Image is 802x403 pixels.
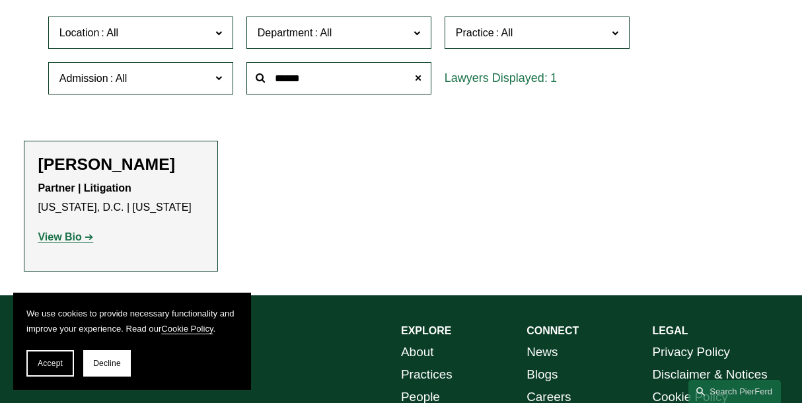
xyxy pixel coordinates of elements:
[59,27,100,38] span: Location
[38,155,204,174] h2: [PERSON_NAME]
[59,73,108,84] span: Admission
[527,325,579,336] strong: CONNECT
[38,179,204,217] p: [US_STATE], D.C. | [US_STATE]
[26,306,238,337] p: We use cookies to provide necessary functionality and improve your experience. Read our .
[38,359,63,368] span: Accept
[38,182,131,194] strong: Partner | Litigation
[13,293,251,390] section: Cookie banner
[527,341,558,363] a: News
[26,350,74,377] button: Accept
[38,231,93,242] a: View Bio
[161,324,213,334] a: Cookie Policy
[652,341,730,363] a: Privacy Policy
[93,359,121,368] span: Decline
[401,341,433,363] a: About
[401,325,451,336] strong: EXPLORE
[527,363,558,386] a: Blogs
[652,325,688,336] strong: LEGAL
[456,27,494,38] span: Practice
[688,380,781,403] a: Search this site
[38,231,81,242] strong: View Bio
[258,27,313,38] span: Department
[652,363,767,386] a: Disclaimer & Notices
[83,350,131,377] button: Decline
[550,71,557,85] span: 1
[401,363,453,386] a: Practices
